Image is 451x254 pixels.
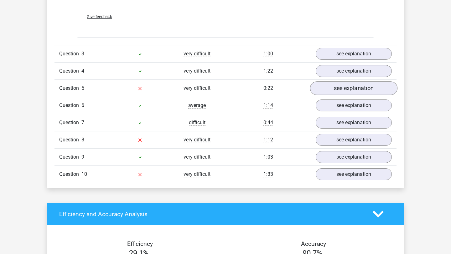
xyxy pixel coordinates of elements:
span: 9 [81,154,84,160]
span: very difficult [184,51,210,57]
a: see explanation [316,117,392,129]
span: 1:14 [263,102,273,109]
span: difficult [189,119,205,126]
h4: Efficiency [59,240,221,247]
span: very difficult [184,68,210,74]
span: Question [59,153,81,161]
span: 7 [81,119,84,125]
a: see explanation [310,81,397,95]
span: very difficult [184,137,210,143]
span: average [188,102,206,109]
span: 1:33 [263,171,273,177]
a: see explanation [316,48,392,60]
span: 6 [81,102,84,108]
span: Question [59,84,81,92]
span: very difficult [184,171,210,177]
span: Question [59,170,81,178]
span: Question [59,119,81,126]
span: 1:22 [263,68,273,74]
h4: Efficiency and Accuracy Analysis [59,211,363,218]
span: 0:22 [263,85,273,91]
a: see explanation [316,65,392,77]
span: very difficult [184,154,210,160]
span: Question [59,67,81,75]
a: see explanation [316,99,392,111]
span: 1:12 [263,137,273,143]
span: 1:00 [263,51,273,57]
a: see explanation [316,151,392,163]
span: Give feedback [87,14,112,19]
a: see explanation [316,168,392,180]
span: 0:44 [263,119,273,126]
span: 1:03 [263,154,273,160]
span: Question [59,136,81,144]
span: 5 [81,85,84,91]
span: 4 [81,68,84,74]
a: see explanation [316,134,392,146]
span: very difficult [184,85,210,91]
span: Question [59,50,81,58]
span: 3 [81,51,84,57]
span: 10 [81,171,87,177]
span: 8 [81,137,84,143]
h4: Accuracy [233,240,394,247]
span: Question [59,102,81,109]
